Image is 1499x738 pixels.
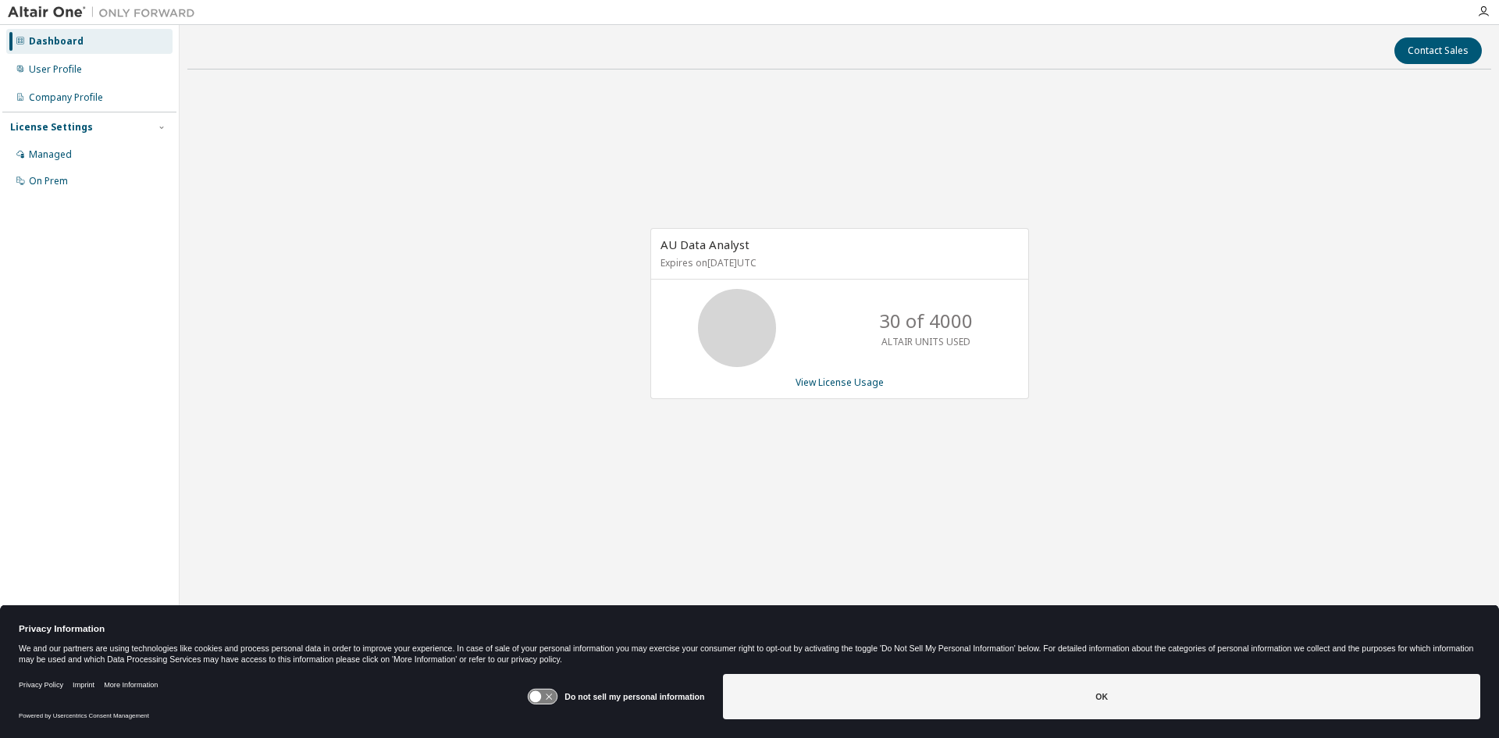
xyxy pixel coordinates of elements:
[796,376,884,389] a: View License Usage
[29,175,68,187] div: On Prem
[8,5,203,20] img: Altair One
[29,91,103,104] div: Company Profile
[29,63,82,76] div: User Profile
[1394,37,1482,64] button: Contact Sales
[881,335,970,348] p: ALTAIR UNITS USED
[879,308,973,334] p: 30 of 4000
[29,35,84,48] div: Dashboard
[10,121,93,134] div: License Settings
[660,237,749,252] span: AU Data Analyst
[660,256,1015,269] p: Expires on [DATE] UTC
[29,148,72,161] div: Managed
